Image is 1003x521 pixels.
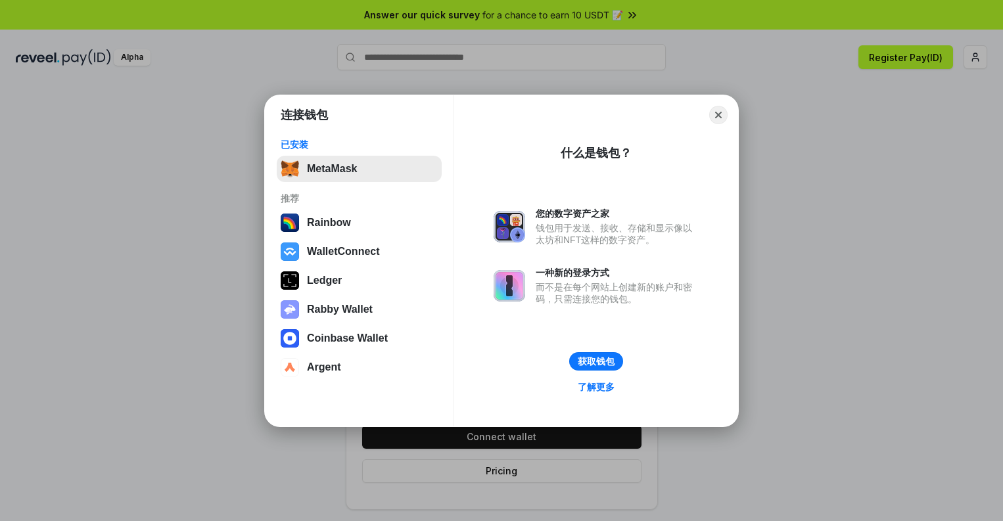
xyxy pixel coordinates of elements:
button: Ledger [277,267,442,294]
button: 获取钱包 [569,352,623,371]
button: WalletConnect [277,238,442,265]
div: WalletConnect [307,246,380,258]
div: 什么是钱包？ [561,145,632,161]
img: svg+xml,%3Csvg%20xmlns%3D%22http%3A%2F%2Fwww.w3.org%2F2000%2Fsvg%22%20fill%3D%22none%22%20viewBox... [281,300,299,319]
div: 获取钱包 [578,355,615,367]
button: MetaMask [277,156,442,182]
button: Rabby Wallet [277,296,442,323]
img: svg+xml,%3Csvg%20xmlns%3D%22http%3A%2F%2Fwww.w3.org%2F2000%2Fsvg%22%20width%3D%2228%22%20height%3... [281,271,299,290]
div: Coinbase Wallet [307,332,388,344]
div: 您的数字资产之家 [536,208,699,219]
img: svg+xml,%3Csvg%20width%3D%2228%22%20height%3D%2228%22%20viewBox%3D%220%200%2028%2028%22%20fill%3D... [281,358,299,376]
button: Argent [277,354,442,380]
a: 了解更多 [570,378,622,396]
h1: 连接钱包 [281,107,328,123]
img: svg+xml,%3Csvg%20width%3D%22120%22%20height%3D%22120%22%20viewBox%3D%220%200%20120%20120%22%20fil... [281,214,299,232]
button: Rainbow [277,210,442,236]
div: 已安装 [281,139,438,150]
img: svg+xml,%3Csvg%20width%3D%2228%22%20height%3D%2228%22%20viewBox%3D%220%200%2028%2028%22%20fill%3D... [281,242,299,261]
div: 钱包用于发送、接收、存储和显示像以太坊和NFT这样的数字资产。 [536,222,699,246]
div: MetaMask [307,163,357,175]
img: svg+xml,%3Csvg%20xmlns%3D%22http%3A%2F%2Fwww.w3.org%2F2000%2Fsvg%22%20fill%3D%22none%22%20viewBox... [494,270,525,302]
div: Ledger [307,275,342,286]
div: 而不是在每个网站上创建新的账户和密码，只需连接您的钱包。 [536,281,699,305]
div: 一种新的登录方式 [536,267,699,279]
div: 推荐 [281,193,438,204]
div: 了解更多 [578,381,615,393]
img: svg+xml,%3Csvg%20width%3D%2228%22%20height%3D%2228%22%20viewBox%3D%220%200%2028%2028%22%20fill%3D... [281,329,299,348]
button: Close [709,106,728,124]
img: svg+xml,%3Csvg%20fill%3D%22none%22%20height%3D%2233%22%20viewBox%3D%220%200%2035%2033%22%20width%... [281,160,299,178]
button: Coinbase Wallet [277,325,442,351]
div: Rainbow [307,217,351,229]
div: Argent [307,361,341,373]
img: svg+xml,%3Csvg%20xmlns%3D%22http%3A%2F%2Fwww.w3.org%2F2000%2Fsvg%22%20fill%3D%22none%22%20viewBox... [494,211,525,242]
div: Rabby Wallet [307,304,373,315]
